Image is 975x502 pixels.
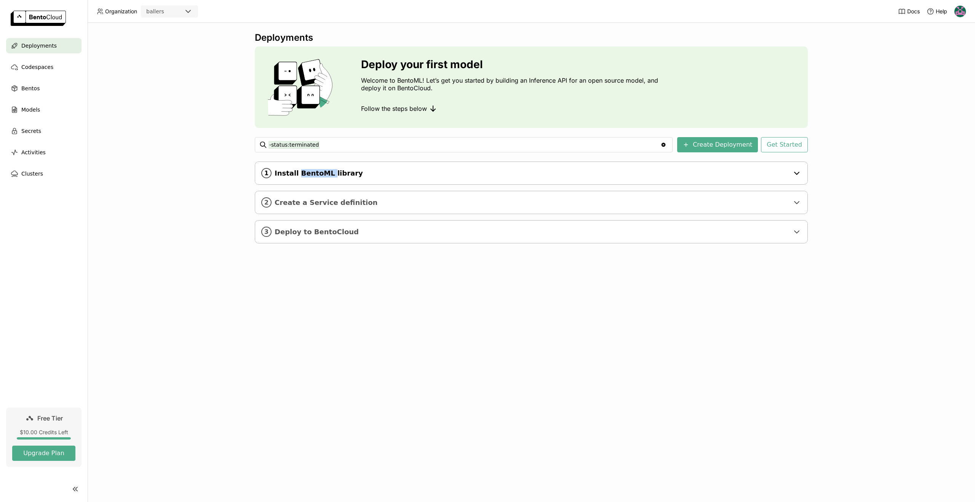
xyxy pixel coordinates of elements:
a: Secrets [6,123,82,139]
a: Activities [6,145,82,160]
i: 2 [261,197,272,208]
button: Get Started [761,137,808,152]
a: Free Tier$10.00 Credits LeftUpgrade Plan [6,408,82,467]
i: 3 [261,227,272,237]
div: 3Deploy to BentoCloud [255,221,807,243]
span: Organization [105,8,137,15]
span: Free Tier [37,414,63,422]
input: Search [269,139,660,151]
a: Docs [898,8,920,15]
span: Deployments [21,41,57,50]
span: Secrets [21,126,41,136]
i: 1 [261,168,272,178]
span: Bentos [21,84,40,93]
svg: Clear value [660,142,667,148]
div: 2Create a Service definition [255,191,807,214]
input: Selected ballers. [165,8,166,16]
span: Docs [907,8,920,15]
span: Codespaces [21,62,53,72]
span: Install BentoML library [275,169,789,177]
a: Clusters [6,166,82,181]
span: Models [21,105,40,114]
img: Harsh Raj [954,6,966,17]
a: Bentos [6,81,82,96]
p: Welcome to BentoML! Let’s get you started by building an Inference API for an open source model, ... [361,77,662,92]
button: Upgrade Plan [12,446,75,461]
h3: Deploy your first model [361,58,662,70]
div: 1Install BentoML library [255,162,807,184]
span: Help [936,8,947,15]
div: Help [927,8,947,15]
button: Create Deployment [677,137,758,152]
span: Deploy to BentoCloud [275,228,789,236]
a: Codespaces [6,59,82,75]
span: Clusters [21,169,43,178]
div: ballers [146,8,164,15]
div: $10.00 Credits Left [12,429,75,436]
img: logo [11,11,66,26]
a: Models [6,102,82,117]
div: Deployments [255,32,808,43]
span: Follow the steps below [361,105,427,112]
a: Deployments [6,38,82,53]
span: Activities [21,148,46,157]
img: cover onboarding [261,59,343,116]
span: Create a Service definition [275,198,789,207]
